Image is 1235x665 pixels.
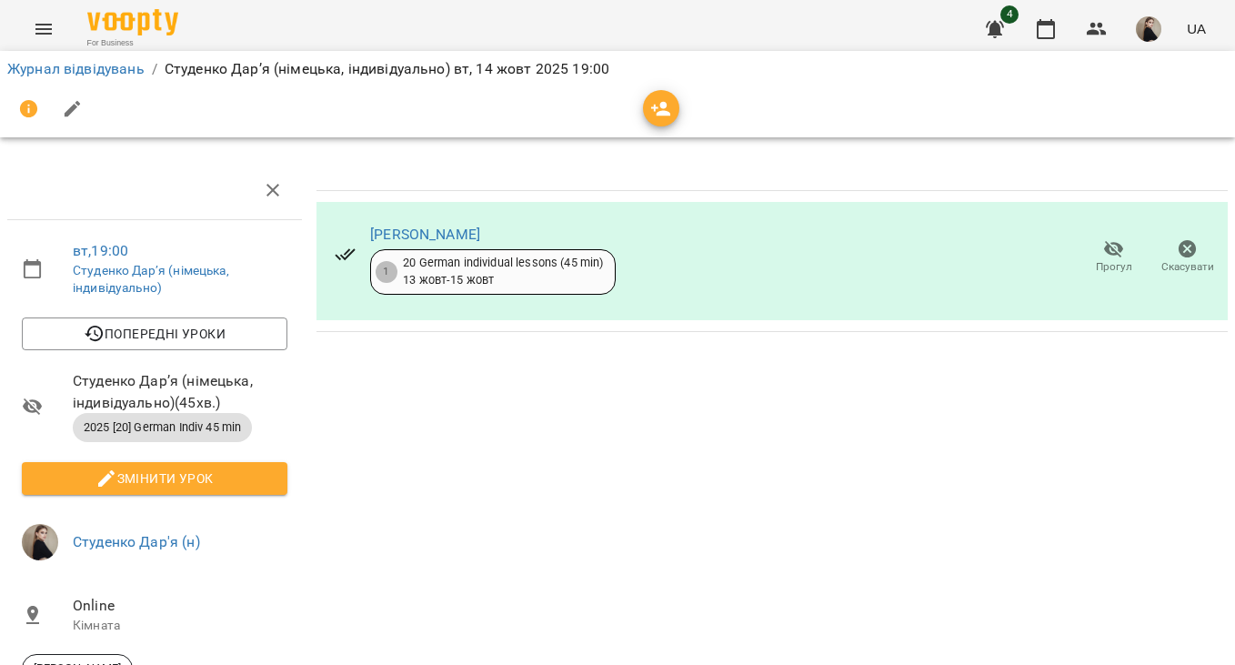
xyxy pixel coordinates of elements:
button: Скасувати [1150,232,1224,283]
span: For Business [87,37,178,49]
a: Студенко Дар'я (н) [73,533,200,550]
button: Прогул [1077,232,1150,283]
a: [PERSON_NAME] [370,226,480,243]
span: Попередні уроки [36,323,273,345]
a: Студенко Дарʼя (німецька, індивідуально) [73,263,229,296]
button: UA [1180,12,1213,45]
span: Прогул [1096,259,1132,275]
button: Попередні уроки [22,317,287,350]
span: 2025 [20] German Indiv 45 min [73,419,252,436]
a: вт , 19:00 [73,242,128,259]
span: Змінити урок [36,468,273,489]
nav: breadcrumb [7,58,1228,80]
button: Menu [22,7,65,51]
span: Студенко Дарʼя (німецька, індивідуально) ( 45 хв. ) [73,370,287,413]
p: Кімната [73,617,287,635]
button: Змінити урок [22,462,287,495]
img: 5e9a9518ec6e813dcf6359420b087dab.jpg [1136,16,1161,42]
span: Скасувати [1161,259,1214,275]
span: UA [1187,19,1206,38]
div: 20 German individual lessons (45 min) 13 жовт - 15 жовт [403,255,603,288]
div: 1 [376,261,397,283]
img: Voopty Logo [87,9,178,35]
img: 5e9a9518ec6e813dcf6359420b087dab.jpg [22,524,58,560]
span: Online [73,595,287,617]
li: / [152,58,157,80]
a: Журнал відвідувань [7,60,145,77]
span: 4 [1000,5,1019,24]
p: Студенко Дарʼя (німецька, індивідуально) вт, 14 жовт 2025 19:00 [165,58,609,80]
